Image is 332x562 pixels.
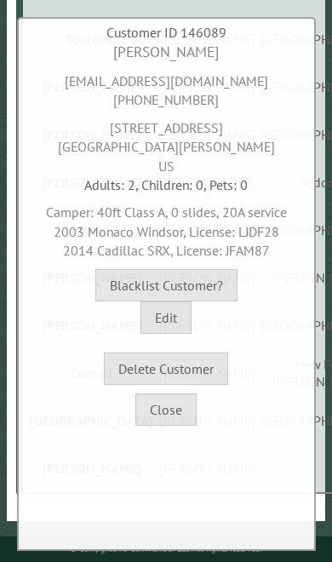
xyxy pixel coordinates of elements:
div: [EMAIL_ADDRESS][DOMAIN_NAME] [PHONE_NUMBER] [23,63,310,110]
td: [PERSON_NAME] [156,15,257,63]
span: 2003 Monaco Windsor, License: LJDF28 [54,223,279,240]
div: Customer ID 146089 [23,23,310,42]
button: Blacklist Customer? [95,269,238,301]
div: [STREET_ADDRESS] [GEOGRAPHIC_DATA][PERSON_NAME] US [23,110,310,175]
button: Delete Customer [104,353,228,385]
td: Toutenel [23,15,156,63]
div: Adults: 2, Children: 0, Pets: 0 [23,175,310,194]
span: 2014 Cadillac SRX, License: JFAM87 [63,242,270,259]
button: Close [135,393,197,426]
div: Camper: 40ft Class A, 0 slides, 20A service [23,194,310,260]
small: © Campground Commander LLC. All rights reserved. [70,543,262,554]
button: Edit [140,301,192,334]
div: [PERSON_NAME] [23,42,310,63]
